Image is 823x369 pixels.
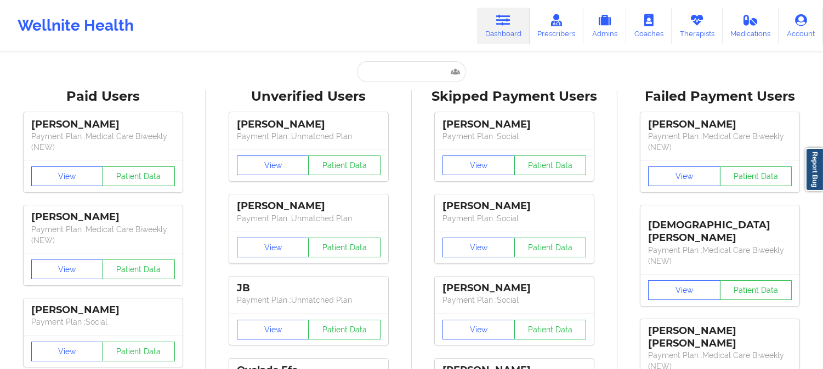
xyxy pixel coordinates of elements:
button: View [442,155,515,175]
div: [PERSON_NAME] [31,118,175,131]
div: [PERSON_NAME] [31,211,175,223]
div: Failed Payment Users [625,88,815,105]
p: Payment Plan : Unmatched Plan [237,295,381,305]
button: Patient Data [514,238,587,257]
div: [PERSON_NAME] [31,304,175,316]
button: Patient Data [103,166,175,186]
a: Account [779,8,823,44]
div: Paid Users [8,88,198,105]
div: [PERSON_NAME] [237,200,381,212]
div: Unverified Users [213,88,404,105]
button: View [31,342,104,361]
button: View [442,320,515,339]
button: Patient Data [308,320,381,339]
button: Patient Data [103,342,175,361]
div: [PERSON_NAME] [237,118,381,131]
p: Payment Plan : Medical Care Biweekly (NEW) [31,131,175,153]
button: View [31,166,104,186]
a: Medications [723,8,779,44]
button: Patient Data [103,260,175,279]
button: Patient Data [514,155,587,175]
a: Therapists [672,8,723,44]
a: Coaches [626,8,672,44]
div: Skipped Payment Users [419,88,610,105]
button: Patient Data [308,155,381,175]
p: Payment Plan : Medical Care Biweekly (NEW) [648,245,792,267]
p: Payment Plan : Social [442,295,586,305]
p: Payment Plan : Social [442,131,586,142]
div: [PERSON_NAME] [442,200,586,212]
button: Patient Data [514,320,587,339]
button: View [648,166,720,186]
p: Payment Plan : Medical Care Biweekly (NEW) [648,131,792,153]
button: View [648,280,720,300]
a: Admins [583,8,626,44]
p: Payment Plan : Medical Care Biweekly (NEW) [31,224,175,246]
button: Patient Data [308,238,381,257]
p: Payment Plan : Unmatched Plan [237,213,381,224]
button: View [237,155,309,175]
div: [PERSON_NAME] [648,118,792,131]
button: View [31,260,104,279]
a: Report Bug [805,148,823,191]
div: [PERSON_NAME] [442,118,586,131]
div: JB [237,282,381,295]
button: View [237,320,309,339]
a: Prescribers [530,8,584,44]
p: Payment Plan : Social [31,316,175,327]
button: View [442,238,515,257]
button: Patient Data [720,280,792,300]
button: View [237,238,309,257]
div: [DEMOGRAPHIC_DATA][PERSON_NAME] [648,211,792,244]
div: [PERSON_NAME] [PERSON_NAME] [648,325,792,350]
p: Payment Plan : Unmatched Plan [237,131,381,142]
p: Payment Plan : Social [442,213,586,224]
a: Dashboard [477,8,530,44]
button: Patient Data [720,166,792,186]
div: [PERSON_NAME] [442,282,586,295]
